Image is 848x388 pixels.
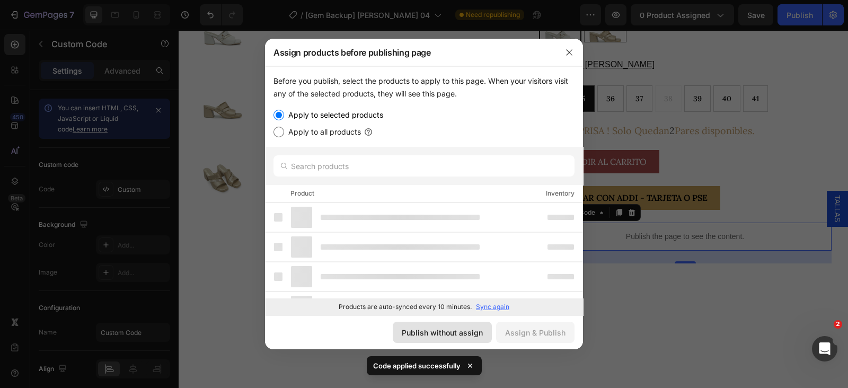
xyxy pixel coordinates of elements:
label: Apply to selected products [284,109,383,121]
div: Inventory [546,188,575,199]
div: Publish without assign [402,327,483,338]
button: AÑADIR AL CARRITO [360,120,481,144]
span: 36 [428,64,436,74]
span: 2 [491,95,496,107]
div: Product [290,188,314,199]
span: 35 [399,64,407,74]
span: 40 [544,64,553,74]
p: Publish the page to see the content. [360,201,653,213]
button: Publish without assign [393,322,492,343]
span: 2 [834,320,842,329]
div: Before you publish, select the products to apply to this page. When your visitors visit any of th... [273,75,575,100]
span: 41 [573,64,580,74]
div: AÑADIR AL CARRITO [386,125,468,140]
u: Guía [PERSON_NAME] [386,30,476,39]
button: COMPRAR CON ADDI - TARJETA O PSE [360,156,542,180]
span: TALLAS [653,165,664,192]
span: 37 [457,64,465,74]
div: Assign products before publishing page [265,39,555,66]
label: Apply to all products [284,126,361,138]
iframe: Intercom live chat [812,336,837,361]
button: Carousel Next Arrow [307,43,320,56]
div: COMPRAR CON ADDI - TARJETA O PSE [373,161,529,176]
div: /> [265,66,583,315]
input: Search products [273,155,575,177]
a: Guía [PERSON_NAME] [373,21,489,49]
div: Custom Code [374,178,419,188]
p: Sync again [476,302,509,312]
button: Carousel Back Arrow [86,43,99,56]
p: DATE PRISA ! Solo Quedan Pares disponibles. [372,95,576,107]
button: Assign & Publish [496,322,575,343]
p: Products are auto-synced every 10 minutes. [339,302,472,312]
span: 39 [515,64,523,74]
p: Code applied successfully [373,360,461,371]
div: Assign & Publish [505,327,566,338]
